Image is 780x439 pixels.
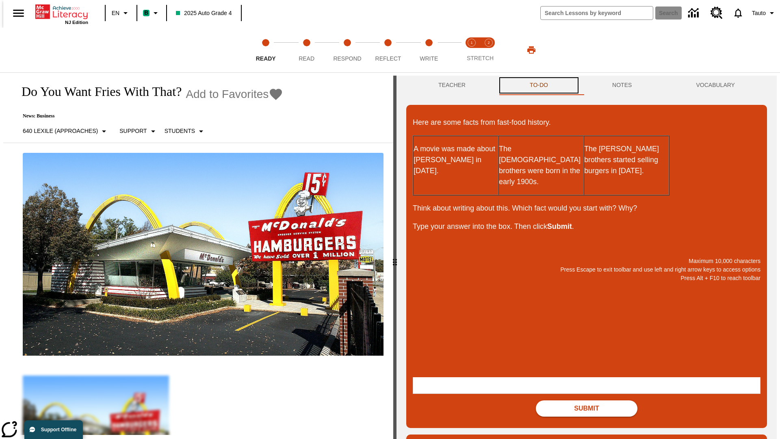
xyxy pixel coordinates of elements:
[23,153,383,356] img: One of the first McDonald's stores, with the iconic red sign and golden arches.
[24,420,83,439] button: Support Offline
[413,265,760,274] p: Press Escape to exit toolbar and use left and right arrow keys to access options
[283,28,330,72] button: Read step 2 of 5
[176,9,232,17] span: 2025 Auto Grade 4
[498,76,580,95] button: TO-DO
[140,6,164,20] button: Boost Class color is mint green. Change class color
[683,2,706,24] a: Data Center
[19,124,112,139] button: Select Lexile, 640 Lexile (Approaches)
[406,76,767,95] div: Instructional Panel Tabs
[413,117,760,128] p: Here are some facts from fast-food history.
[3,76,393,435] div: reading
[518,43,544,57] button: Print
[256,55,276,62] span: Ready
[116,124,161,139] button: Scaffolds, Support
[460,28,483,72] button: Stretch Read step 1 of 2
[186,88,269,101] span: Add to Favorites
[706,2,728,24] a: Resource Center, Will open in new tab
[664,76,767,95] button: VOCABULARY
[580,76,664,95] button: NOTES
[396,76,777,439] div: activity
[547,222,572,230] strong: Submit
[752,9,766,17] span: Tauto
[13,113,283,119] p: News: Business
[112,9,119,17] span: EN
[536,400,637,417] button: Submit
[108,6,134,20] button: Language: EN, Select a language
[299,55,314,62] span: Read
[6,1,30,25] button: Open side menu
[186,87,283,101] button: Add to Favorites - Do You Want Fries With That?
[413,257,760,265] p: Maximum 10,000 characters
[13,84,182,99] h1: Do You Want Fries With That?
[749,6,780,20] button: Profile/Settings
[242,28,289,72] button: Ready step 1 of 5
[541,7,653,20] input: search field
[144,8,148,18] span: B
[728,2,749,24] a: Notifications
[3,7,119,14] body: Maximum 10,000 characters Press Escape to exit toolbar and use left and right arrow keys to acces...
[35,3,88,25] div: Home
[470,41,472,45] text: 1
[413,274,760,283] p: Press Alt + F10 to reach toolbar
[467,55,494,61] span: STRETCH
[406,76,498,95] button: Teacher
[420,55,438,62] span: Write
[477,28,500,72] button: Stretch Respond step 2 of 2
[119,127,147,135] p: Support
[165,127,195,135] p: Students
[405,28,453,72] button: Write step 5 of 5
[364,28,412,72] button: Reflect step 4 of 5
[393,76,396,439] div: Press Enter or Spacebar and then press right and left arrow keys to move the slider
[414,143,498,176] p: A movie was made about [PERSON_NAME] in [DATE].
[23,127,98,135] p: 640 Lexile (Approaches)
[413,203,760,214] p: Think about writing about this. Which fact would you start with? Why?
[41,427,76,432] span: Support Offline
[324,28,371,72] button: Respond step 3 of 5
[375,55,401,62] span: Reflect
[161,124,209,139] button: Select Student
[65,20,88,25] span: NJ Edition
[584,143,669,176] p: The [PERSON_NAME] brothers started selling burgers in [DATE].
[333,55,361,62] span: Respond
[413,221,760,232] p: Type your answer into the box. Then click .
[499,143,583,187] p: The [DEMOGRAPHIC_DATA] brothers were born in the early 1900s.
[487,41,490,45] text: 2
